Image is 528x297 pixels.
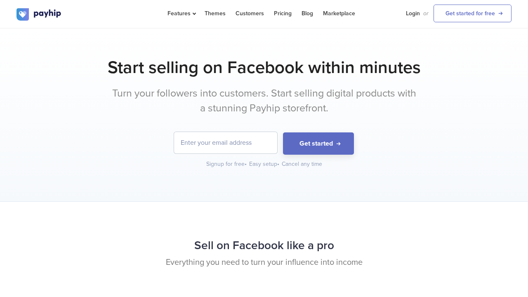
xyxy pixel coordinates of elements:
span: • [277,160,279,167]
div: Easy setup [249,160,280,168]
a: Get started for free [434,5,511,22]
h1: Start selling on Facebook within minutes [16,57,511,78]
img: logo.svg [16,8,62,21]
input: Enter your email address [174,132,277,153]
button: Get started [283,132,354,155]
p: Turn your followers into customers. Start selling digital products with a stunning Payhip storefr... [109,86,419,115]
div: Signup for free [206,160,247,168]
div: Cancel any time [282,160,322,168]
p: Everything you need to turn your influence into income [16,257,511,269]
span: • [245,160,247,167]
h2: Sell on Facebook like a pro [16,235,511,257]
span: Features [167,10,195,17]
